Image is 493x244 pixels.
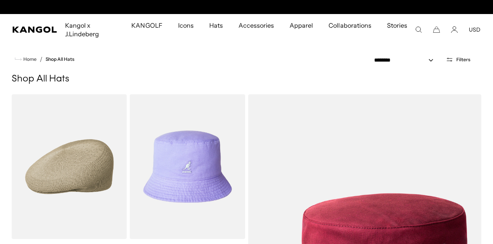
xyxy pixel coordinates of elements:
slideshow-component: Announcement bar [166,4,327,10]
span: KANGOLF [131,14,162,37]
a: Icons [170,14,201,37]
div: 1 of 2 [166,4,327,10]
div: Announcement [166,4,327,10]
li: / [37,55,42,64]
a: Shop All Hats [46,57,74,62]
h1: Shop All Hats [12,73,481,85]
button: Open filters [441,56,475,63]
a: Home [15,56,37,63]
a: Stories [379,14,415,45]
span: Collaborations [329,14,371,37]
img: Washed Bucket Hat [130,94,245,239]
span: Accessories [239,14,274,37]
a: Apparel [282,14,321,37]
a: Hats [201,14,231,37]
span: Stories [387,14,407,45]
a: KANGOLF [124,14,170,37]
span: Hats [209,14,223,37]
span: Icons [178,14,194,37]
button: USD [469,26,481,33]
button: Cart [433,26,440,33]
select: Sort by: Featured [371,56,441,64]
summary: Search here [415,26,422,33]
img: Tropic™ 504 Ventair [12,94,127,239]
a: Collaborations [321,14,379,37]
span: Apparel [290,14,313,37]
a: Account [451,26,458,33]
a: Accessories [231,14,282,37]
a: Kangol [12,27,57,33]
span: Kangol x J.Lindeberg [65,14,116,45]
span: Home [22,57,37,62]
a: Kangol x J.Lindeberg [57,14,124,45]
span: Filters [456,57,470,62]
